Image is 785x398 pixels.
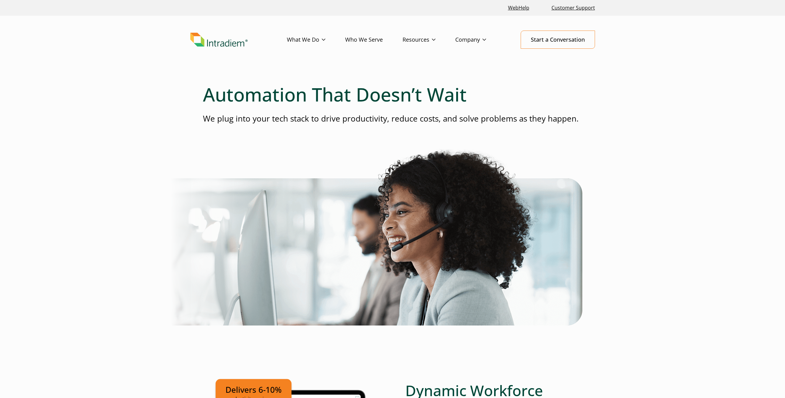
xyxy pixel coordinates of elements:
[403,31,455,49] a: Resources
[521,31,595,49] a: Start a Conversation
[190,33,287,47] a: Link to homepage of Intradiem
[203,83,582,106] h1: Automation That Doesn’t Wait
[287,31,345,49] a: What We Do
[225,384,282,395] p: Delivers 6-10%
[171,149,582,325] img: Platform
[345,31,403,49] a: Who We Serve
[549,1,597,15] a: Customer Support
[506,1,532,15] a: Link opens in a new window
[455,31,506,49] a: Company
[203,113,582,124] p: We plug into your tech stack to drive productivity, reduce costs, and solve problems as they happen.
[190,33,248,47] img: Intradiem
